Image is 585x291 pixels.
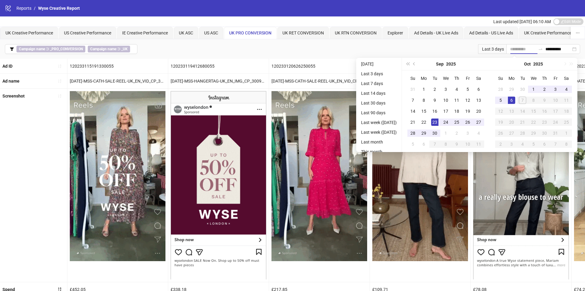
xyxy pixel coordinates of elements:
[359,90,399,97] li: Last 14 days
[269,59,370,73] div: 120233120626250055
[64,30,111,35] span: US Creative Performance
[517,117,528,128] td: 2025-10-21
[420,86,427,93] div: 1
[431,86,438,93] div: 2
[359,99,399,107] li: Last 30 days
[407,95,418,106] td: 2025-09-07
[90,47,116,51] b: Campaign name
[563,140,570,148] div: 8
[420,108,427,115] div: 15
[530,140,537,148] div: 5
[530,108,537,115] div: 15
[495,95,506,106] td: 2025-10-05
[497,119,504,126] div: 19
[528,106,539,117] td: 2025-10-15
[475,108,482,115] div: 20
[473,128,484,139] td: 2025-10-04
[359,70,399,77] li: Last 3 days
[464,119,471,126] div: 26
[462,73,473,84] th: Fr
[561,139,572,150] td: 2025-11-08
[462,128,473,139] td: 2025-10-03
[538,47,543,51] span: swap-right
[420,130,427,137] div: 29
[517,84,528,95] td: 2025-09-30
[497,140,504,148] div: 2
[359,148,399,155] li: This month
[517,128,528,139] td: 2025-10-28
[440,117,451,128] td: 2025-09-24
[552,119,559,126] div: 24
[538,47,543,51] span: to
[506,117,517,128] td: 2025-10-20
[495,106,506,117] td: 2025-10-12
[473,106,484,117] td: 2025-09-20
[122,30,168,35] span: IE Creative Performance
[58,64,62,68] span: sort-ascending
[429,139,440,150] td: 2025-10-07
[418,139,429,150] td: 2025-10-06
[539,128,550,139] td: 2025-10-30
[539,84,550,95] td: 2025-10-02
[541,130,548,137] div: 30
[495,139,506,150] td: 2025-11-02
[497,108,504,115] div: 12
[528,95,539,106] td: 2025-10-08
[453,130,460,137] div: 2
[19,47,45,51] b: Campaign name
[451,117,462,128] td: 2025-09-25
[409,140,417,148] div: 5
[519,130,526,137] div: 28
[429,84,440,95] td: 2025-09-02
[407,84,418,95] td: 2025-08-31
[563,119,570,126] div: 25
[495,73,506,84] th: Su
[446,58,456,70] button: Choose a year
[168,74,269,88] div: [DATE]-MSS-HANGERTAG-UK_EN_IMG_CP_30092025_F_CC_SC5_USP1_SALE
[462,117,473,128] td: 2025-09-26
[539,139,550,150] td: 2025-11-06
[429,95,440,106] td: 2025-09-09
[453,119,460,126] div: 25
[464,108,471,115] div: 19
[519,97,526,104] div: 7
[495,117,506,128] td: 2025-10-19
[50,47,83,51] b: _PRO_CONVERSION
[359,60,399,68] li: [DATE]
[429,73,440,84] th: Tu
[418,95,429,106] td: 2025-09-08
[475,140,482,148] div: 11
[282,30,324,35] span: UK RET CONVERSION
[517,139,528,150] td: 2025-11-04
[464,97,471,104] div: 12
[431,108,438,115] div: 16
[429,117,440,128] td: 2025-09-23
[440,95,451,106] td: 2025-09-10
[506,139,517,150] td: 2025-11-03
[418,73,429,84] th: Mo
[519,140,526,148] div: 4
[517,73,528,84] th: Tu
[541,140,548,148] div: 6
[38,6,80,11] span: Wyse Creative Report
[561,106,572,117] td: 2025-10-18
[440,128,451,139] td: 2025-10-01
[16,46,85,52] span: ∋
[528,139,539,150] td: 2025-11-05
[563,108,570,115] div: 18
[359,138,399,146] li: Last month
[431,119,438,126] div: 23
[563,86,570,93] div: 4
[519,119,526,126] div: 21
[506,128,517,139] td: 2025-10-27
[475,86,482,93] div: 6
[508,108,515,115] div: 13
[530,86,537,93] div: 1
[431,130,438,137] div: 30
[440,84,451,95] td: 2025-09-03
[550,117,561,128] td: 2025-10-24
[407,139,418,150] td: 2025-10-05
[528,128,539,139] td: 2025-10-29
[464,140,471,148] div: 10
[359,129,399,136] li: Last week ([DATE])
